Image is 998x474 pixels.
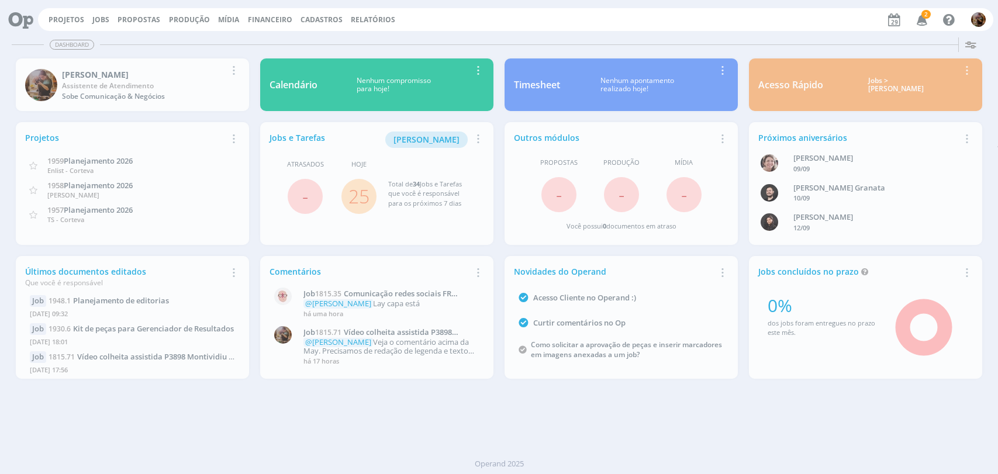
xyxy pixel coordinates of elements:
div: [DATE] 17:56 [30,363,235,380]
a: 25 [348,184,369,209]
span: Planejamento de editorias [73,295,169,306]
img: A [761,154,778,172]
span: há uma hora [303,309,343,318]
a: Como solicitar a aprovação de peças e inserir marcadores em imagens anexadas a um job? [531,340,722,359]
div: Nenhum apontamento realizado hoje! [560,77,714,94]
a: A[PERSON_NAME]Assistente de AtendimentoSobe Comunicação & Negócios [16,58,249,111]
button: Cadastros [297,15,346,25]
span: 12/09 [793,223,810,232]
span: 1815.71 [49,352,75,362]
span: 0 [603,222,606,230]
img: B [761,184,778,202]
button: 2 [909,9,933,30]
img: A [25,69,57,101]
span: há 17 horas [303,357,339,365]
span: Cadastros [301,15,343,25]
div: Amanda Rodrigues [62,68,226,81]
span: Planejamento 2026 [64,155,133,166]
div: [DATE] 09:32 [30,307,235,324]
span: Kit de peças para Gerenciador de Resultados [73,323,234,334]
div: 0% [768,292,879,319]
span: Mídia [675,158,693,168]
a: Produção [169,15,210,25]
a: Job1815.35Comunicação redes sociais FR redutor [303,289,478,299]
span: Vídeo colheita assistida P3898 Montividiu GO [303,327,452,347]
div: Bruno Corralo Granata [793,182,958,194]
span: 09/09 [793,164,810,173]
div: Jobs > [PERSON_NAME] [832,77,959,94]
button: A [971,9,986,30]
a: 1959Planejamento 2026 [47,155,133,166]
div: Últimos documentos editados [25,265,226,288]
button: Relatórios [347,15,399,25]
span: Produção [603,158,640,168]
span: Comunicação redes sociais FR redutor [303,288,451,308]
span: - [556,182,562,207]
a: Financeiro [248,15,292,25]
div: Job [30,323,46,335]
span: 2 [921,10,931,19]
div: Calendário [270,78,317,92]
button: Produção [165,15,213,25]
span: Planejamento 2026 [64,205,133,215]
span: - [302,184,308,209]
button: Projetos [45,15,88,25]
div: [DATE] 18:01 [30,335,235,352]
button: Jobs [89,15,113,25]
span: 10/09 [793,193,810,202]
div: Que você é responsável [25,278,226,288]
p: Veja o comentário acima da May. Precisamos de redação de legenda e texto para capa, além de títul... [303,338,478,356]
a: Acesso Cliente no Operand :) [533,292,636,303]
span: Atrasados [287,160,324,169]
div: Jobs concluídos no prazo [758,265,959,278]
span: TS - Corteva [47,215,84,224]
button: [PERSON_NAME] [385,132,468,148]
a: Relatórios [351,15,395,25]
img: A [274,326,292,344]
span: - [681,182,687,207]
span: Vídeo colheita assistida P3898 Montividiu GO [77,351,240,362]
span: 1815.35 [315,289,341,299]
div: Comentários [270,265,470,278]
span: Planejamento 2026 [64,180,133,191]
span: - [619,182,624,207]
a: 1957Planejamento 2026 [47,204,133,215]
span: Dashboard [50,40,94,50]
a: Curtir comentários no Op [533,317,626,328]
a: [PERSON_NAME] [385,133,468,144]
span: Hoje [351,160,367,169]
span: 1958 [47,180,64,191]
a: TimesheetNenhum apontamentorealizado hoje! [505,58,738,111]
span: 1815.71 [315,327,341,337]
div: Total de Jobs e Tarefas que você é responsável para os próximos 7 dias [388,179,472,209]
span: Enlist - Corteva [47,166,94,175]
div: Projetos [25,132,226,144]
span: 1930.6 [49,324,71,334]
div: dos jobs foram entregues no prazo este mês. [768,319,879,338]
div: Sobe Comunicação & Negócios [62,91,226,102]
button: Financeiro [244,15,296,25]
div: Job [30,351,46,363]
span: 1957 [47,205,64,215]
span: 1959 [47,155,64,166]
a: Projetos [49,15,84,25]
div: Assistente de Atendimento [62,81,226,91]
a: 1930.6Kit de peças para Gerenciador de Resultados [49,323,234,334]
p: Lay capa está [303,299,478,309]
img: A [971,12,986,27]
a: 1815.71Vídeo colheita assistida P3898 Montividiu GO [49,351,240,362]
div: Aline Beatriz Jackisch [793,153,958,164]
div: Job [30,295,46,307]
a: Mídia [218,15,239,25]
span: @[PERSON_NAME] [305,337,371,347]
div: Próximos aniversários [758,132,959,144]
span: 1948.1 [49,296,71,306]
div: Jobs e Tarefas [270,132,470,148]
button: Propostas [114,15,164,25]
a: 1948.1Planejamento de editorias [49,295,169,306]
div: Outros módulos [514,132,714,144]
div: Acesso Rápido [758,78,823,92]
span: [PERSON_NAME] [393,134,460,145]
div: Você possui documentos em atraso [567,222,676,231]
div: Timesheet [514,78,560,92]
